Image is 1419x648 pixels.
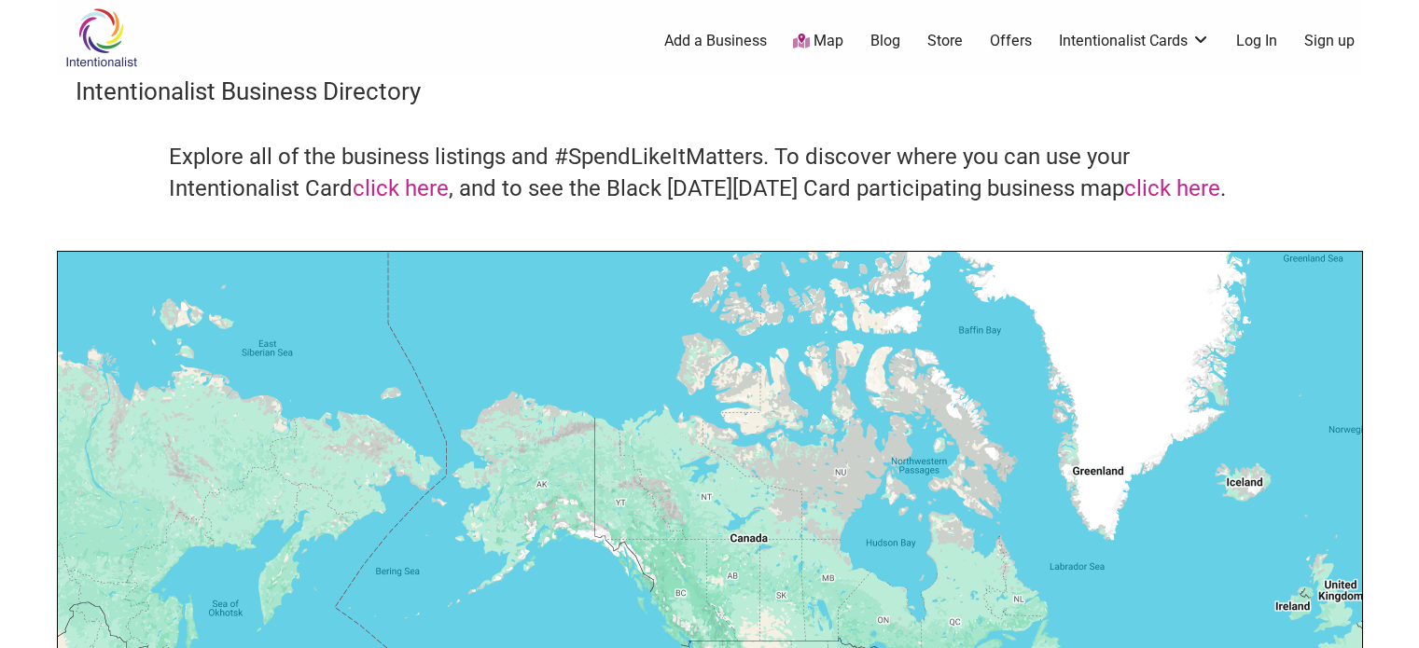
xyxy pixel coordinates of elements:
[927,31,963,51] a: Store
[870,31,900,51] a: Blog
[664,31,767,51] a: Add a Business
[76,75,1344,108] h3: Intentionalist Business Directory
[353,175,449,201] a: click here
[57,7,146,68] img: Intentionalist
[793,31,843,52] a: Map
[1059,31,1210,51] a: Intentionalist Cards
[1124,175,1220,201] a: click here
[169,142,1251,204] h4: Explore all of the business listings and #SpendLikeItMatters. To discover where you can use your ...
[1304,31,1355,51] a: Sign up
[1236,31,1277,51] a: Log In
[990,31,1032,51] a: Offers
